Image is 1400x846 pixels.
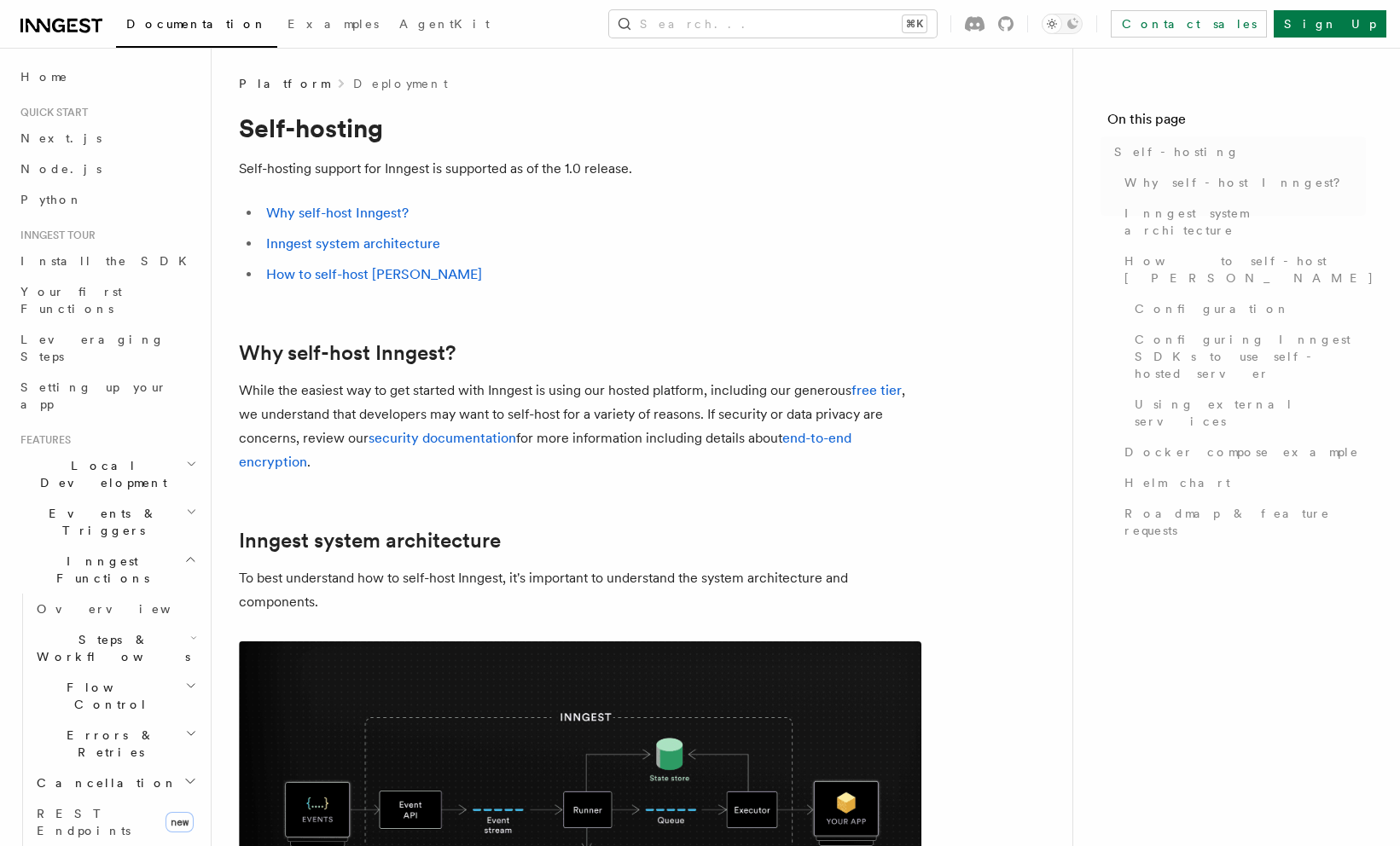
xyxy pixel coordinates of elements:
[266,266,482,282] a: How to self-host [PERSON_NAME]
[14,498,200,546] button: Events & Triggers
[30,774,177,791] span: Cancellation
[14,229,96,242] span: Inngest tour
[1124,474,1230,491] span: Helm chart
[14,184,200,215] a: Python
[14,505,186,539] span: Events & Triggers
[116,5,277,48] a: Documentation
[30,672,200,720] button: Flow Control
[1124,443,1359,461] span: Docker compose example
[20,285,122,316] span: Your first Functions
[30,798,200,846] a: REST Endpointsnew
[239,529,501,553] a: Inngest system architecture
[14,61,200,92] a: Home
[30,624,200,672] button: Steps & Workflows
[1118,246,1366,293] a: How to self-host [PERSON_NAME]
[609,10,937,38] button: Search...⌘K
[239,379,921,474] p: While the easiest way to get started with Inngest is using our hosted platform, including our gen...
[1118,167,1366,198] a: Why self-host Inngest?
[20,131,102,145] span: Next.js
[14,546,200,594] button: Inngest Functions
[1107,136,1366,167] a: Self-hosting
[266,235,440,252] a: Inngest system architecture
[20,333,165,363] span: Leveraging Steps
[30,768,200,798] button: Cancellation
[1124,174,1352,191] span: Why self-host Inngest?
[903,15,927,32] kbd: ⌘K
[239,341,456,365] a: Why self-host Inngest?
[1114,143,1240,160] span: Self-hosting
[369,430,516,446] a: security documentation
[1118,467,1366,498] a: Helm chart
[239,157,921,181] p: Self-hosting support for Inngest is supported as of the 1.0 release.
[1128,293,1366,324] a: Configuration
[20,68,68,85] span: Home
[239,75,329,92] span: Platform
[30,631,190,665] span: Steps & Workflows
[1118,437,1366,467] a: Docker compose example
[851,382,902,398] a: free tier
[14,154,200,184] a: Node.js
[277,5,389,46] a: Examples
[1135,396,1366,430] span: Using external services
[353,75,448,92] a: Deployment
[1128,324,1366,389] a: Configuring Inngest SDKs to use self-hosted server
[20,380,167,411] span: Setting up your app
[37,807,131,837] span: REST Endpoints
[14,450,200,498] button: Local Development
[1128,389,1366,437] a: Using external services
[1124,252,1374,287] span: How to self-host [PERSON_NAME]
[14,276,200,324] a: Your first Functions
[1124,205,1366,239] span: Inngest system architecture
[166,812,194,832] span: new
[1135,331,1366,382] span: Configuring Inngest SDKs to use self-hosted server
[14,457,186,491] span: Local Development
[266,205,409,221] a: Why self-host Inngest?
[14,106,88,119] span: Quick start
[1111,10,1267,38] a: Contact sales
[1135,300,1290,317] span: Configuration
[239,566,921,614] p: To best understand how to self-host Inngest, it's important to understand the system architecture...
[288,17,379,31] span: Examples
[1118,198,1366,246] a: Inngest system architecture
[1274,10,1386,38] a: Sign Up
[14,246,200,276] a: Install the SDK
[14,433,71,447] span: Features
[30,720,200,768] button: Errors & Retries
[1107,109,1366,136] h4: On this page
[1042,14,1083,34] button: Toggle dark mode
[30,594,200,624] a: Overview
[30,679,185,713] span: Flow Control
[20,254,197,268] span: Install the SDK
[20,193,83,206] span: Python
[37,602,212,616] span: Overview
[30,727,185,761] span: Errors & Retries
[399,17,490,31] span: AgentKit
[389,5,500,46] a: AgentKit
[20,162,102,176] span: Node.js
[239,113,921,143] h1: Self-hosting
[14,372,200,420] a: Setting up your app
[14,324,200,372] a: Leveraging Steps
[1118,498,1366,546] a: Roadmap & feature requests
[1124,505,1366,539] span: Roadmap & feature requests
[126,17,267,31] span: Documentation
[14,123,200,154] a: Next.js
[14,553,184,587] span: Inngest Functions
